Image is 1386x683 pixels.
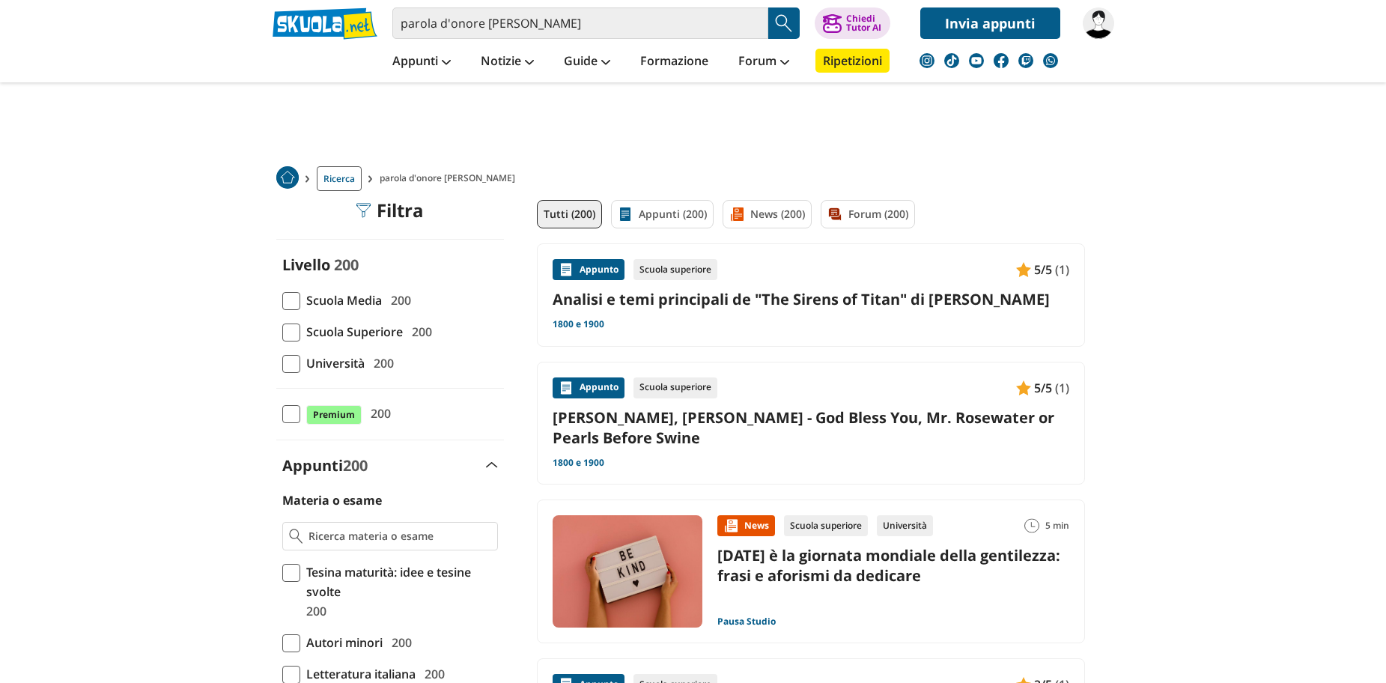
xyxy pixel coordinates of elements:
[611,200,714,228] a: Appunti (200)
[300,291,382,310] span: Scuola Media
[365,404,391,423] span: 200
[553,407,1069,448] a: [PERSON_NAME], [PERSON_NAME] - God Bless You, Mr. Rosewater or Pearls Before Swine
[553,515,702,628] img: Immagine news
[300,562,498,601] span: Tesina maturità: idee e tesine svolte
[768,7,800,39] button: Search Button
[846,14,881,32] div: Chiedi Tutor AI
[308,529,490,544] input: Ricerca materia o esame
[553,289,1069,309] a: Analisi e temi principali de "The Sirens of Titan" di [PERSON_NAME]
[618,207,633,222] img: Appunti filtro contenuto
[356,200,424,221] div: Filtra
[717,545,1060,586] a: [DATE] è la giornata mondiale della gentilezza: frasi e aforismi da dedicare
[633,377,717,398] div: Scuola superiore
[1055,260,1069,279] span: (1)
[300,633,383,652] span: Autori minori
[276,166,299,191] a: Home
[717,616,776,628] a: Pausa Studio
[559,380,574,395] img: Appunti contenuto
[317,166,362,191] a: Ricerca
[1034,378,1052,398] span: 5/5
[723,518,738,533] img: News contenuto
[553,377,624,398] div: Appunto
[343,455,368,476] span: 200
[920,7,1060,39] a: Invia appunti
[821,200,915,228] a: Forum (200)
[486,462,498,468] img: Apri e chiudi sezione
[282,492,382,509] label: Materia o esame
[1045,515,1069,536] span: 5 min
[406,322,432,341] span: 200
[537,200,602,228] a: Tutti (200)
[306,405,362,425] span: Premium
[784,515,868,536] div: Scuola superiore
[386,633,412,652] span: 200
[553,318,604,330] a: 1800 e 1900
[300,353,365,373] span: Università
[282,255,330,275] label: Livello
[735,49,793,76] a: Forum
[815,49,890,73] a: Ripetizioni
[723,200,812,228] a: News (200)
[380,166,521,191] span: parola d'onore [PERSON_NAME]
[289,529,303,544] img: Ricerca materia o esame
[1055,378,1069,398] span: (1)
[300,601,326,621] span: 200
[389,49,455,76] a: Appunti
[633,259,717,280] div: Scuola superiore
[773,12,795,34] img: Cerca appunti, riassunti o versioni
[368,353,394,373] span: 200
[553,457,604,469] a: 1800 e 1900
[356,203,371,218] img: Filtra filtri mobile
[559,262,574,277] img: Appunti contenuto
[944,53,959,68] img: tiktok
[1024,518,1039,533] img: Tempo lettura
[827,207,842,222] img: Forum filtro contenuto
[282,455,368,476] label: Appunti
[385,291,411,310] span: 200
[969,53,984,68] img: youtube
[636,49,712,76] a: Formazione
[1034,260,1052,279] span: 5/5
[392,7,768,39] input: Cerca appunti, riassunti o versioni
[920,53,934,68] img: instagram
[1016,380,1031,395] img: Appunti contenuto
[815,7,890,39] button: ChiediTutor AI
[1083,7,1114,39] img: nicodumbrava
[300,322,403,341] span: Scuola Superiore
[560,49,614,76] a: Guide
[276,166,299,189] img: Home
[717,515,775,536] div: News
[994,53,1009,68] img: facebook
[553,259,624,280] div: Appunto
[334,255,359,275] span: 200
[1018,53,1033,68] img: twitch
[1016,262,1031,277] img: Appunti contenuto
[877,515,933,536] div: Università
[729,207,744,222] img: News filtro contenuto
[477,49,538,76] a: Notizie
[1043,53,1058,68] img: WhatsApp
